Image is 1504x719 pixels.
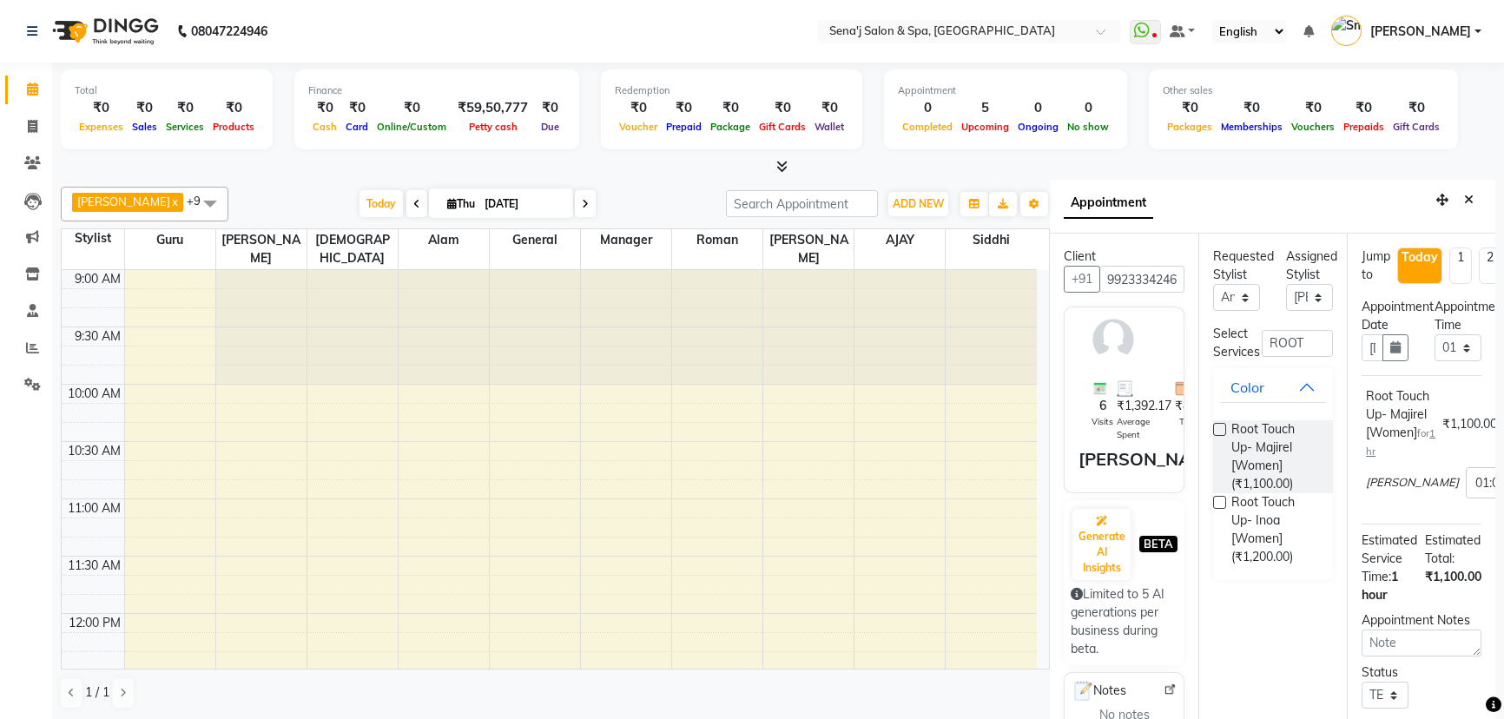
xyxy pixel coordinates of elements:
[1286,247,1333,284] div: Assigned Stylist
[1013,121,1063,133] span: Ongoing
[1362,532,1417,584] span: Estimated Service Time:
[1117,397,1171,415] span: ₹1,392.17
[535,98,565,118] div: ₹0
[755,98,810,118] div: ₹0
[706,121,755,133] span: Package
[490,229,580,251] span: General
[810,121,848,133] span: Wallet
[1064,266,1100,293] button: +91
[71,270,124,288] div: 9:00 AM
[479,191,566,217] input: 2025-09-04
[1402,248,1438,267] div: Today
[443,197,479,210] span: Thu
[64,442,124,460] div: 10:30 AM
[373,121,451,133] span: Online/Custom
[672,229,762,251] span: Roman
[1456,187,1481,214] button: Close
[341,121,373,133] span: Card
[615,98,662,118] div: ₹0
[1231,420,1319,493] span: Root Touch Up- Majirel [Women] (₹1,100.00)
[64,385,124,403] div: 10:00 AM
[451,98,535,118] div: ₹59,50,777
[1072,509,1131,580] button: Generate AI Insights
[1479,247,1501,284] li: 2
[360,190,403,217] span: Today
[1072,680,1126,703] span: Notes
[1117,415,1171,441] span: Average Spent
[162,98,208,118] div: ₹0
[77,195,170,208] span: [PERSON_NAME]
[187,194,214,208] span: +9
[755,121,810,133] span: Gift Cards
[1063,121,1113,133] span: No show
[125,229,215,251] span: Guru
[208,98,259,118] div: ₹0
[85,683,109,702] span: 1 / 1
[128,98,162,118] div: ₹0
[308,121,341,133] span: Cash
[1389,121,1444,133] span: Gift Cards
[307,229,398,269] span: [DEMOGRAPHIC_DATA]
[1362,334,1383,361] input: yyyy-mm-dd
[308,98,341,118] div: ₹0
[893,197,944,210] span: ADD NEW
[957,121,1013,133] span: Upcoming
[615,83,848,98] div: Redemption
[1231,493,1319,566] span: Root Touch Up- Inoa [Women] (₹1,200.00)
[62,229,124,247] div: Stylist
[1071,585,1177,658] div: Limited to 5 AI generations per business during beta.
[1425,532,1481,566] span: Estimated Total:
[1287,121,1339,133] span: Vouchers
[1366,474,1459,491] span: [PERSON_NAME]
[1092,415,1113,428] span: Visits
[726,190,878,217] input: Search Appointment
[1230,377,1264,398] div: Color
[216,229,307,269] span: [PERSON_NAME]
[1213,247,1260,284] div: Requested Stylist
[1287,98,1339,118] div: ₹0
[1362,663,1408,682] div: Status
[399,229,489,251] span: Alam
[1163,98,1217,118] div: ₹0
[128,121,162,133] span: Sales
[1339,121,1389,133] span: Prepaids
[1099,397,1106,415] span: 6
[1425,569,1481,584] span: ₹1,100.00
[1362,298,1408,334] div: Appointment Date
[64,499,124,518] div: 11:00 AM
[162,121,208,133] span: Services
[810,98,848,118] div: ₹0
[898,83,1113,98] div: Appointment
[373,98,451,118] div: ₹0
[1370,23,1471,41] span: [PERSON_NAME]
[1175,397,1230,415] span: ₹8,353.00
[71,327,124,346] div: 9:30 AM
[615,121,662,133] span: Voucher
[44,7,163,56] img: logo
[1139,536,1177,552] span: BETA
[308,83,565,98] div: Finance
[1435,298,1481,334] div: Appointment Time
[1362,247,1390,284] div: Jump to
[1217,98,1287,118] div: ₹0
[581,229,671,251] span: Manager
[888,192,948,216] button: ADD NEW
[64,557,124,575] div: 11:30 AM
[1366,387,1435,460] div: Root Touch Up- Majirel [Women]
[1163,121,1217,133] span: Packages
[1079,446,1223,472] div: [PERSON_NAME]
[1064,188,1153,219] span: Appointment
[1389,98,1444,118] div: ₹0
[898,98,957,118] div: 0
[957,98,1013,118] div: 5
[537,121,564,133] span: Due
[1339,98,1389,118] div: ₹0
[208,121,259,133] span: Products
[1088,314,1138,365] img: avatar
[706,98,755,118] div: ₹0
[1179,415,1225,428] span: Total Spent
[1200,325,1249,361] div: Select Services
[1220,372,1326,403] button: Color
[1442,415,1497,433] div: ₹1,100.00
[1163,83,1444,98] div: Other sales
